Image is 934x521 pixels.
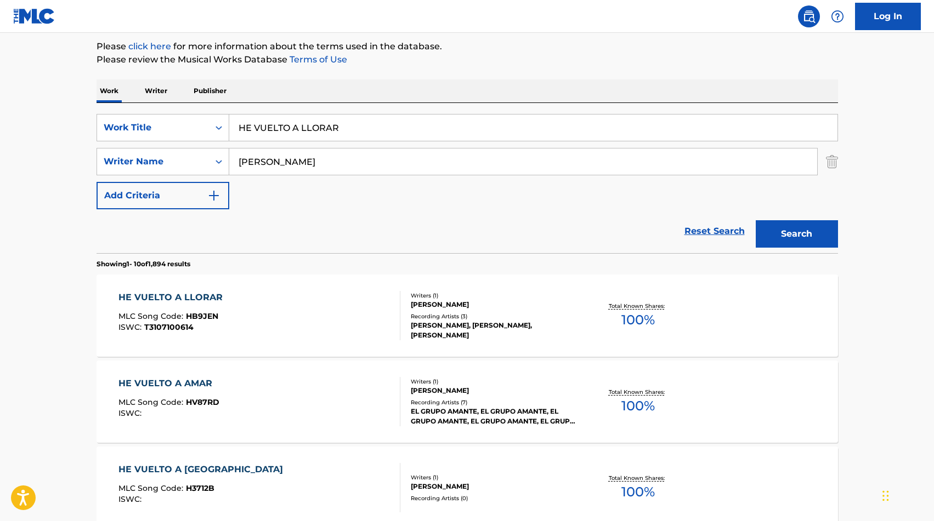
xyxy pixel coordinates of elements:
[882,479,889,512] div: Arrastrar
[411,473,576,482] div: Writers ( 1 )
[609,388,667,396] p: Total Known Shares:
[13,8,55,24] img: MLC Logo
[118,322,144,332] span: ISWC :
[831,10,844,23] img: help
[609,302,667,310] p: Total Known Shares:
[679,219,750,243] a: Reset Search
[104,155,202,168] div: Writer Name
[97,360,838,443] a: HE VUELTO A AMARMLC Song Code:HV87RDISWC:Writers (1)[PERSON_NAME]Recording Artists (7)EL GRUPO AM...
[118,463,288,476] div: HE VUELTO A [GEOGRAPHIC_DATA]
[411,482,576,491] div: [PERSON_NAME]
[609,474,667,482] p: Total Known Shares:
[118,494,144,504] span: ISWC :
[207,189,220,202] img: 9d2ae6d4665cec9f34b9.svg
[621,482,655,502] span: 100 %
[186,483,214,493] span: H3712B
[855,3,921,30] a: Log In
[186,397,219,407] span: HV87RD
[186,311,218,321] span: HB9JEN
[97,40,838,53] p: Please for more information about the terms used in the database.
[97,259,190,269] p: Showing 1 - 10 of 1,894 results
[118,483,186,493] span: MLC Song Code :
[756,220,838,248] button: Search
[621,310,655,330] span: 100 %
[97,114,838,253] form: Search Form
[411,407,576,426] div: EL GRUPO AMANTE, EL GRUPO AMANTE, EL GRUPO AMANTE, EL GRUPO AMANTE, EL GRUPO AMANTE
[411,494,576,502] div: Recording Artists ( 0 )
[621,396,655,416] span: 100 %
[118,408,144,418] span: ISWC :
[826,148,838,175] img: Delete Criterion
[411,398,576,407] div: Recording Artists ( 7 )
[411,320,576,340] div: [PERSON_NAME], [PERSON_NAME], [PERSON_NAME]
[411,377,576,386] div: Writers ( 1 )
[97,79,122,102] p: Work
[411,300,576,310] div: [PERSON_NAME]
[97,182,229,209] button: Add Criteria
[879,468,934,521] iframe: Chat Widget
[97,53,838,66] p: Please review the Musical Works Database
[118,311,186,321] span: MLC Song Code :
[141,79,171,102] p: Writer
[802,10,816,23] img: search
[118,377,219,390] div: HE VUELTO A AMAR
[144,322,194,332] span: T3107100614
[798,5,820,27] a: Public Search
[411,386,576,396] div: [PERSON_NAME]
[128,41,171,51] a: click here
[287,54,347,65] a: Terms of Use
[97,274,838,357] a: HE VUELTO A LLORARMLC Song Code:HB9JENISWC:T3107100614Writers (1)[PERSON_NAME]Recording Artists (...
[411,291,576,300] div: Writers ( 1 )
[118,291,228,304] div: HE VUELTO A LLORAR
[827,5,848,27] div: Help
[879,468,934,521] div: Widget de chat
[411,312,576,320] div: Recording Artists ( 3 )
[104,121,202,134] div: Work Title
[190,79,230,102] p: Publisher
[118,397,186,407] span: MLC Song Code :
